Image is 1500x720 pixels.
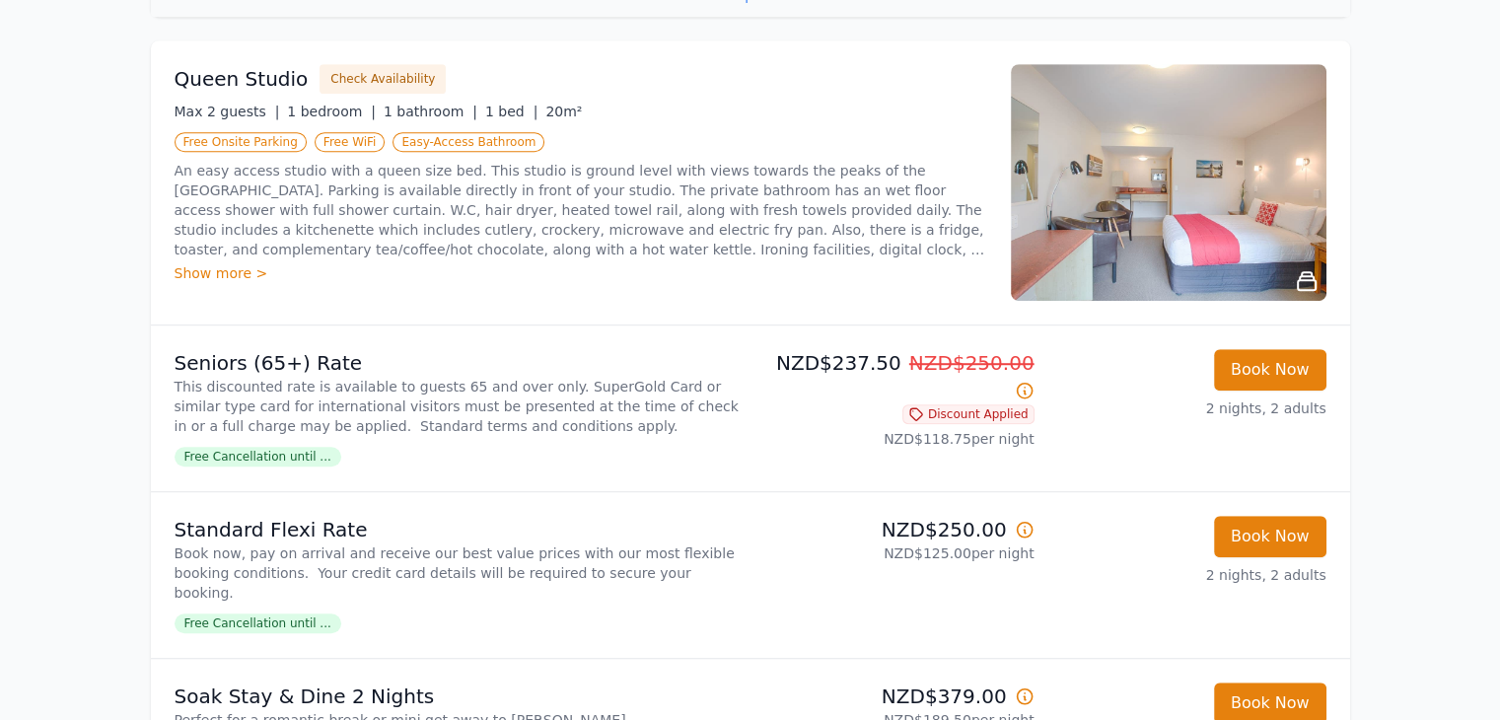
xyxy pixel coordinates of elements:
p: NZD$125.00 per night [758,543,1035,563]
p: This discounted rate is available to guests 65 and over only. SuperGold Card or similar type card... [175,377,743,436]
div: Show more > [175,263,987,283]
span: Discount Applied [902,404,1035,424]
span: Easy-Access Bathroom [393,132,544,152]
span: 1 bathroom | [384,104,477,119]
button: Book Now [1214,349,1326,391]
p: An easy access studio with a queen size bed. This studio is ground level with views towards the p... [175,161,987,259]
p: NZD$237.50 [758,349,1035,404]
p: NZD$118.75 per night [758,429,1035,449]
button: Book Now [1214,516,1326,557]
span: Free Onsite Parking [175,132,307,152]
span: NZD$250.00 [909,351,1035,375]
span: 1 bed | [485,104,537,119]
p: 2 nights, 2 adults [1050,398,1326,418]
p: NZD$379.00 [758,683,1035,710]
p: 2 nights, 2 adults [1050,565,1326,585]
span: Free Cancellation until ... [175,447,341,467]
h3: Queen Studio [175,65,309,93]
span: Max 2 guests | [175,104,280,119]
span: Free Cancellation until ... [175,613,341,633]
p: Standard Flexi Rate [175,516,743,543]
span: Free WiFi [315,132,386,152]
button: Check Availability [320,64,446,94]
p: Seniors (65+) Rate [175,349,743,377]
p: NZD$250.00 [758,516,1035,543]
span: 20m² [545,104,582,119]
p: Soak Stay & Dine 2 Nights [175,683,743,710]
span: 1 bedroom | [287,104,376,119]
p: Book now, pay on arrival and receive our best value prices with our most flexible booking conditi... [175,543,743,603]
